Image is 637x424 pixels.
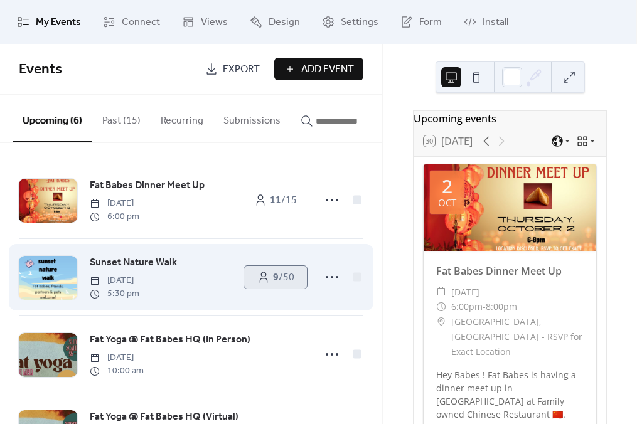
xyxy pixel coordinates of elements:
button: Submissions [213,95,291,141]
span: Views [201,15,228,30]
a: Settings [313,5,388,39]
a: 9/50 [244,266,307,289]
div: 2 [442,177,452,196]
div: ​ [436,285,446,300]
div: Fat Babes Dinner Meet Up [424,263,596,278]
span: 6:00 pm [90,210,139,223]
a: Sunset Nature Walk [90,255,177,271]
span: [GEOGRAPHIC_DATA], [GEOGRAPHIC_DATA] - RSVP for Exact Location [451,314,584,359]
span: Design [269,15,300,30]
span: [DATE] [451,285,479,300]
span: Export [223,62,260,77]
b: 11 [270,191,281,210]
span: Events [19,56,62,83]
span: My Events [36,15,81,30]
div: ​ [436,299,446,314]
a: Export [196,58,269,80]
span: [DATE] [90,351,144,364]
div: Oct [438,198,456,208]
span: Settings [341,15,378,30]
span: 8:00pm [486,299,517,314]
span: / 50 [273,270,294,285]
button: Add Event [274,58,363,80]
a: Fat Babes Dinner Meet Up [90,178,205,194]
div: Upcoming events [414,111,606,126]
div: ​ [436,314,446,329]
span: Connect [122,15,160,30]
span: Form [419,15,442,30]
a: Connect [94,5,169,39]
button: Past (15) [92,95,151,141]
span: Install [483,15,508,30]
span: 5:30 pm [90,287,139,300]
button: Recurring [151,95,213,141]
a: My Events [8,5,90,39]
span: Fat Yoga @ Fat Babes HQ (In Person) [90,332,250,347]
a: Fat Yoga @ Fat Babes HQ (In Person) [90,332,250,348]
span: 10:00 am [90,364,144,378]
span: [DATE] [90,274,139,287]
span: Fat Babes Dinner Meet Up [90,178,205,193]
a: Views [173,5,237,39]
a: Design [240,5,309,39]
a: Install [454,5,518,39]
span: Add Event [301,62,354,77]
a: Form [391,5,451,39]
b: 9 [273,268,279,287]
button: Upcoming (6) [13,95,92,142]
span: Sunset Nature Walk [90,255,177,270]
a: 11/15 [244,189,307,211]
span: - [483,299,486,314]
span: [DATE] [90,197,139,210]
span: / 15 [270,193,297,208]
span: 6:00pm [451,299,483,314]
